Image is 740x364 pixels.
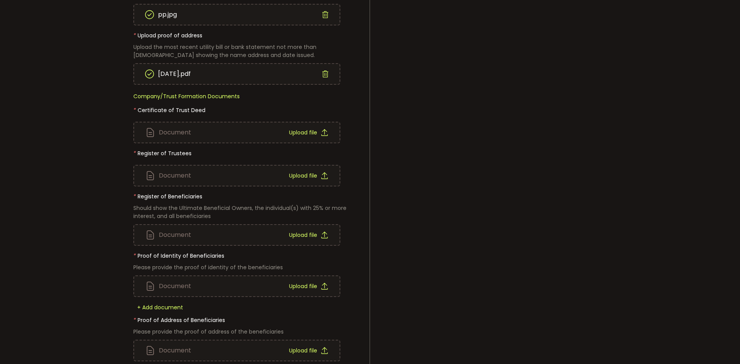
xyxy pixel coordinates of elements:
[650,281,740,364] iframe: Chat Widget
[133,92,240,100] span: Company/Trust Formation Documents
[159,129,191,136] span: Document
[289,283,317,289] span: Upload file
[159,173,191,179] span: Document
[159,283,191,289] span: Document
[289,173,317,178] span: Upload file
[289,232,317,238] span: Upload file
[158,5,177,24] span: pp.jpg
[133,304,187,311] span: + Add document
[158,65,191,83] span: [DATE].pdf
[289,348,317,353] span: Upload file
[159,232,191,238] span: Document
[159,347,191,354] span: Document
[289,130,317,135] span: Upload file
